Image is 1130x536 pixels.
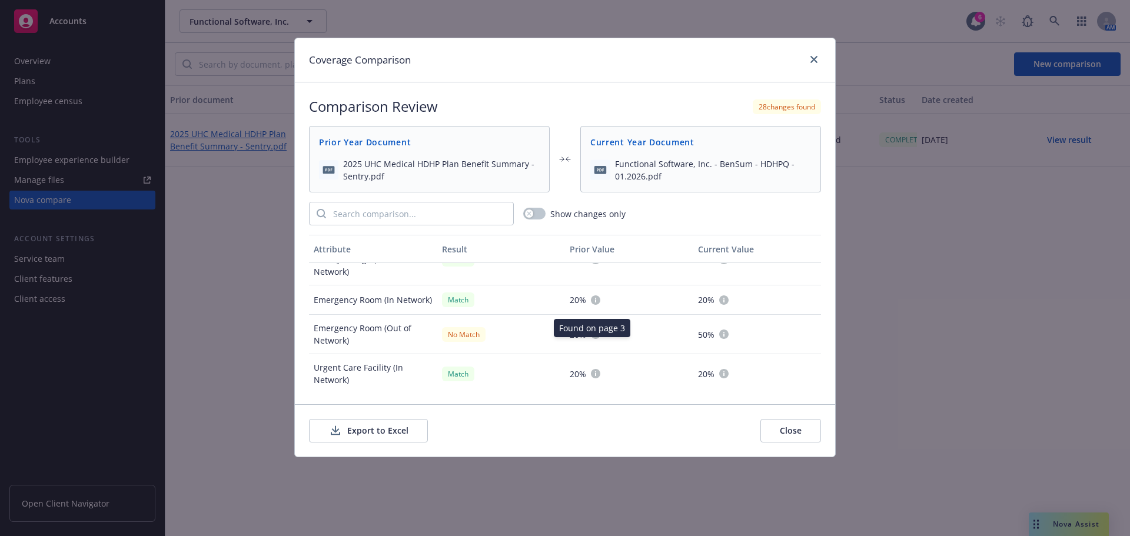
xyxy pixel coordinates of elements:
[570,368,586,380] span: 20%
[309,285,437,315] div: Emergency Room (In Network)
[554,319,630,337] div: Found on page 3
[550,208,626,220] span: Show changes only
[309,235,437,263] button: Attribute
[698,294,714,306] span: 20%
[319,136,540,148] span: Prior Year Document
[437,235,566,263] button: Result
[590,136,811,148] span: Current Year Document
[753,99,821,114] div: 28 changes found
[565,235,693,263] button: Prior Value
[698,368,714,380] span: 20%
[343,158,540,182] span: 2025 UHC Medical HDHP Plan Benefit Summary - Sentry.pdf
[807,52,821,66] a: close
[698,243,817,255] div: Current Value
[309,419,428,442] button: Export to Excel
[442,327,486,342] div: No Match
[693,235,822,263] button: Current Value
[309,354,437,394] div: Urgent Care Facility (In Network)
[442,367,474,381] div: Match
[442,243,561,255] div: Result
[570,243,689,255] div: Prior Value
[570,294,586,306] span: 20%
[615,158,811,182] span: Functional Software, Inc. - BenSum - HDHPQ - 01.2026.pdf
[309,96,438,116] h2: Comparison Review
[317,209,326,218] svg: Search
[309,315,437,354] div: Emergency Room (Out of Network)
[442,292,474,307] div: Match
[760,419,821,442] button: Close
[314,243,433,255] div: Attribute
[698,328,714,341] span: 50%
[326,202,513,225] input: Search comparison...
[309,52,411,68] h1: Coverage Comparison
